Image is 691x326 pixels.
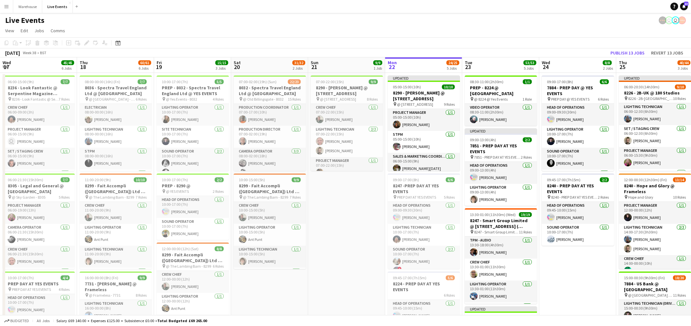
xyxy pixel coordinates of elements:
[367,97,378,102] span: 8 Roles
[80,60,88,65] span: Thu
[166,264,211,269] span: @ The Lambing Barn - 8299
[465,128,537,206] div: Updated09:00-13:00 (4h)2/27851 - PREP DAY AT YES EVENTS 7851 - PREP DAY AT YES EVENTS2 RolesHead ...
[80,126,152,148] app-card-role: Lighting Technician1/108:00-00:00 (16h)[PERSON_NAME]
[12,287,51,292] span: PREP DAY AT YES EVENTS
[3,246,75,268] app-card-role: Crew Chief1/106:00-21:30 (15h30m)[PERSON_NAME]
[5,15,44,25] h1: Live Events
[388,75,460,171] app-job-card: Updated05:00-15:00 (10h)10/108290 - [PERSON_NAME] @ [STREET_ADDRESS] @ [STREET_ADDRESS]9 RolesPro...
[3,104,75,126] app-card-role: Crew Chief1/106:00-09:00 (3h)[PERSON_NAME]
[519,212,532,217] span: 19/19
[138,79,147,84] span: 7/7
[139,66,151,71] div: 6 Jobs
[608,49,647,57] button: Publish 13 jobs
[213,189,224,194] span: 2 Roles
[80,173,152,269] div: 11:00-20:00 (9h)10/108299 - Fait Accompli ([GEOGRAPHIC_DATA]) Ltd @ [GEOGRAPHIC_DATA] @ The Lambi...
[542,126,614,148] app-card-role: Lighting Operator1/110:00-17:00 (7h)[PERSON_NAME]
[446,275,455,280] span: 5/6
[157,252,229,263] h3: 8299 - Fait Accompli ([GEOGRAPHIC_DATA]) Ltd @ [GEOGRAPHIC_DATA]
[85,177,111,182] span: 11:00-20:00 (9h)
[215,246,224,251] span: 8/8
[62,66,74,71] div: 6 Jobs
[157,148,229,179] app-card-role: Sound Operator2/210:00-17:00 (7h)[PERSON_NAME][PERSON_NAME]
[619,281,691,292] h3: 7884 - US Bank @ [GEOGRAPHIC_DATA]
[3,202,75,224] app-card-role: Project Manager1/106:00-19:00 (13h)[PERSON_NAME]
[239,79,277,84] span: 07:00-02:00 (19h) (Sun)
[234,85,306,96] h3: 8032 - Spectra Travel England Ltd @ [GEOGRAPHIC_DATA]
[393,177,419,182] span: 09:00-17:00 (8h)
[465,60,472,65] span: Tue
[675,84,686,89] span: 9/10
[80,268,152,290] app-card-role: Production Director1/1
[465,184,537,206] app-card-role: Lighting Operator1/109:00-13:00 (4h)[PERSON_NAME]
[444,195,455,200] span: 5 Roles
[542,173,614,246] div: 09:45-17:00 (7h15m)2/28240 - PREP DAY AT YES EVENTS 8240 - PREP DAY AT YES EVENTS2 RolesHead of O...
[3,294,75,316] app-card-role: Head of Operations1/110:00-17:00 (7h)[PERSON_NAME]
[3,183,75,194] h3: 8305 - Legal and General @ [GEOGRAPHIC_DATA]
[673,195,686,200] span: 10 Roles
[215,79,224,84] span: 5/5
[311,126,383,157] app-card-role: Lighting Technician2/207:00-22:00 (15h)[PERSON_NAME][PERSON_NAME]
[542,183,614,194] h3: 8240 - PREP DAY AT YES EVENTS
[393,84,421,89] span: 05:00-15:00 (10h)
[48,26,68,35] a: Comms
[600,177,609,182] span: 2/2
[61,177,70,182] span: 7/7
[311,157,383,179] app-card-role: Project Manager1/107:00-22:00 (15h)[PERSON_NAME]
[61,275,70,280] span: 4/4
[684,2,688,6] span: 13
[542,75,614,171] div: 09:00-17:00 (8h)6/67884 - PREP DAY @ YES EVENTS PREP DAY @ YES EVENTS6 RolesHead of Operations1/1...
[673,275,686,280] span: 18/20
[446,177,455,182] span: 6/6
[80,75,152,171] div: 08:00-00:00 (16h) (Fri)7/78036 - Spectra Travel England Ltd @ [GEOGRAPHIC_DATA] @ [GEOGRAPHIC_DAT...
[134,177,147,182] span: 10/10
[80,148,152,170] app-card-role: STPM1/108:00-00:00 (16h)[PERSON_NAME]
[551,97,589,102] span: PREP DAY @ YES EVENTS
[388,224,460,246] app-card-role: Lighting Technician1/110:00-17:00 (7h)[PERSON_NAME]
[138,60,151,65] span: 60/61
[3,26,17,35] a: View
[388,173,460,269] app-job-card: 09:00-17:00 (8h)6/68247 -PREP DAY AT YES EVENTS PREP DAY AT YES EVENTS5 RolesHead of Operations1/...
[5,50,20,56] div: [DATE]
[542,148,614,170] app-card-role: Sound Operator1/110:00-17:00 (7h)[PERSON_NAME]
[51,28,65,34] span: Comms
[677,60,690,65] span: 40/44
[519,230,532,234] span: 11 Roles
[373,60,382,65] span: 9/9
[136,97,147,102] span: 6 Roles
[388,90,460,102] h3: 8290 - [PERSON_NAME] @ [STREET_ADDRESS]
[234,126,306,148] app-card-role: Production Director1/107:00-02:00 (19h)[PERSON_NAME]
[234,148,306,188] app-card-role: Camera Operator3/308:00-02:00 (18h)[PERSON_NAME][PERSON_NAME]
[446,60,459,65] span: 24/25
[166,189,189,194] span: @ YES EVENTS
[311,75,383,171] div: 07:00-22:00 (15h)9/98290 - [PERSON_NAME] @ [STREET_ADDRESS] @ [STREET_ADDRESS]8 RolesCrew Chief1/...
[474,155,521,160] span: 7851 - PREP DAY AT YES EVENTS
[388,75,460,81] div: Updated
[162,79,188,84] span: 10:00-17:00 (7h)
[474,230,519,234] span: 8247 - Smart Group Limited @ [STREET_ADDRESS] ( Formerly Freemasons' Hall)
[387,63,397,71] span: 22
[3,60,11,65] span: Wed
[470,212,516,217] span: 13:30-01:00 (11h30m) (Wed)
[388,60,397,65] span: Mon
[465,208,537,304] app-job-card: 13:30-01:00 (11h30m) (Wed)19/198247 - Smart Group Limited @ [STREET_ADDRESS] ( Formerly Freemason...
[166,97,197,102] span: @ Yes Events - 8032
[541,63,550,71] span: 24
[138,275,147,280] span: 9/9
[673,177,686,182] span: 13/14
[157,183,229,189] h3: PREP - 8290 @
[619,169,691,191] app-card-role: Crew Chief1/1
[542,104,614,126] app-card-role: Head of Operations1/109:00-09:30 (30m)[PERSON_NAME]
[3,170,75,192] app-card-role: Sound Op (Crew Chief)1/1
[442,84,455,89] span: 10/10
[465,162,537,184] app-card-role: Head of Operations1/109:00-13:00 (4h)[PERSON_NAME]
[5,28,14,34] span: View
[234,224,306,246] app-card-role: Lighting Operator1/110:00-15:00 (5h)Ant Punt
[80,246,152,268] app-card-role: Lighting Technician1/111:00-20:00 (9h)[PERSON_NAME]
[600,79,609,84] span: 6/6
[8,275,34,280] span: 10:00-17:00 (7h)
[89,97,136,102] span: @ [GEOGRAPHIC_DATA] - 8036
[465,218,537,229] h3: 8247 - Smart Group Limited @ [STREET_ADDRESS] ( Formerly Freemasons' Hall)
[678,66,690,71] div: 3 Jobs
[444,293,455,298] span: 6 Roles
